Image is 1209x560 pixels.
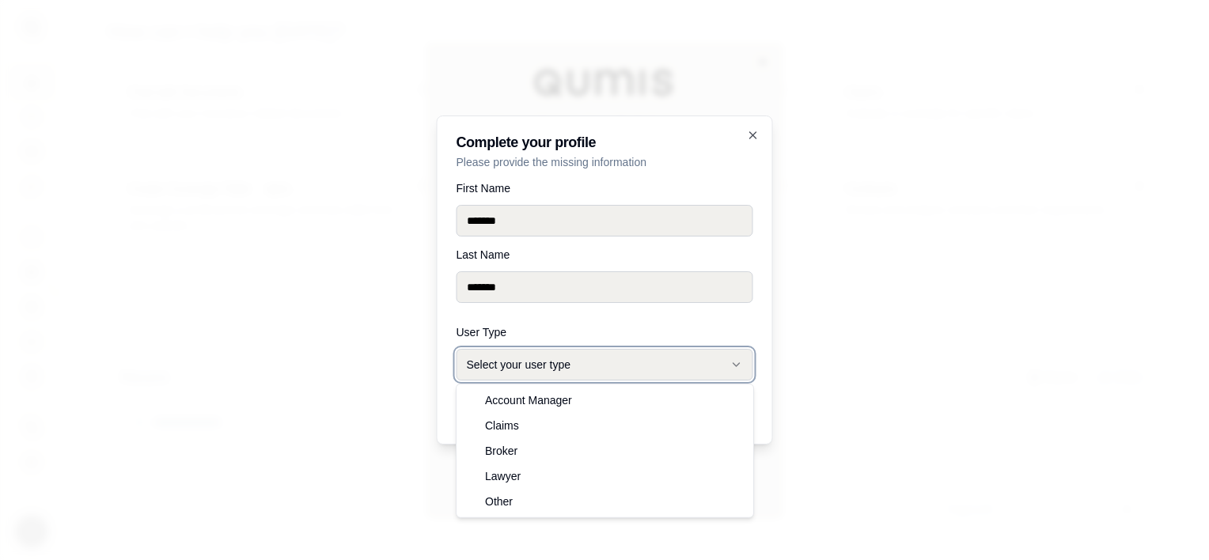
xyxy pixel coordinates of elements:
span: Claims [485,418,519,433]
p: Please provide the missing information [457,154,753,170]
span: Other [485,494,513,509]
label: First Name [457,183,753,194]
span: Broker [485,443,517,459]
label: User Type [457,327,753,338]
h2: Complete your profile [457,135,753,149]
span: Account Manager [485,392,572,408]
label: Last Name [457,249,753,260]
span: Lawyer [485,468,521,484]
